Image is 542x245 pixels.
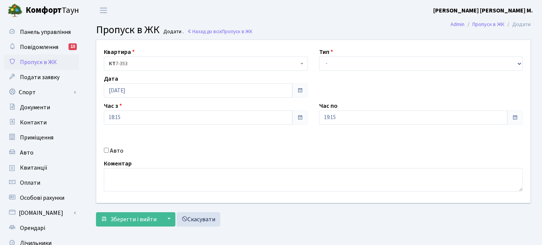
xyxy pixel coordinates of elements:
a: Квитанції [4,160,79,175]
a: Панель управління [4,24,79,40]
a: Пропуск в ЖК [472,20,504,28]
span: Зберегти і вийти [110,215,157,224]
a: Спорт [4,85,79,100]
a: Скасувати [177,212,220,227]
a: Назад до всіхПропуск в ЖК [187,28,253,35]
label: Квартира [104,47,135,57]
span: Квитанції [20,164,47,172]
div: 13 [69,43,77,50]
span: <b>КТ</b>&nbsp;&nbsp;&nbsp;&nbsp;7-353 [109,60,298,67]
span: Особові рахунки [20,194,64,202]
label: Час по [319,101,338,110]
span: Пропуск в ЖК [222,28,253,35]
a: [DOMAIN_NAME] [4,205,79,220]
button: Зберегти і вийти [96,212,161,227]
li: Додати [504,20,531,29]
a: Пропуск в ЖК [4,55,79,70]
label: Тип [319,47,333,57]
a: Подати заявку [4,70,79,85]
nav: breadcrumb [439,17,542,32]
a: Особові рахунки [4,190,79,205]
span: Подати заявку [20,73,59,81]
span: Орендарі [20,224,45,232]
span: Панель управління [20,28,71,36]
a: Оплати [4,175,79,190]
span: Повідомлення [20,43,58,51]
a: Повідомлення13 [4,40,79,55]
b: КТ [109,60,116,67]
span: Пропуск в ЖК [96,22,160,37]
small: Додати . [162,29,184,35]
b: Комфорт [26,4,62,16]
label: Коментар [104,159,132,168]
span: Приміщення [20,133,53,142]
span: Авто [20,149,33,157]
span: Документи [20,103,50,112]
label: Дата [104,74,118,83]
img: logo.png [8,3,23,18]
span: Оплати [20,179,40,187]
span: Пропуск в ЖК [20,58,57,66]
a: Приміщення [4,130,79,145]
span: <b>КТ</b>&nbsp;&nbsp;&nbsp;&nbsp;7-353 [104,57,308,71]
label: Час з [104,101,122,110]
a: Документи [4,100,79,115]
label: Авто [110,146,123,155]
button: Переключити навігацію [94,4,113,17]
a: Admin [451,20,464,28]
span: Контакти [20,118,47,127]
a: Контакти [4,115,79,130]
a: Авто [4,145,79,160]
a: Орендарі [4,220,79,236]
a: [PERSON_NAME] [PERSON_NAME] М. [433,6,533,15]
span: Таун [26,4,79,17]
